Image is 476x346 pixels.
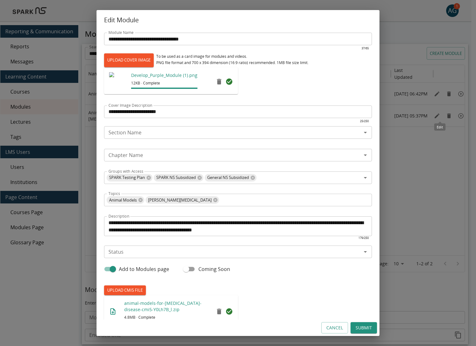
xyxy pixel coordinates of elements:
[108,30,134,35] label: Module Name
[361,173,370,182] button: Open
[104,285,146,295] label: UPLOAD CMI5 FILE
[154,174,198,181] span: SPARK NS Subsidized
[131,80,197,86] span: 12KB · Complete
[124,314,208,321] span: 4.8MB · Complete
[205,174,252,181] span: General NS Subsidized
[351,322,377,334] button: Submit
[97,10,379,30] h2: Edit Module
[198,265,230,273] span: Coming Soon
[361,151,370,159] button: Open
[104,53,154,67] label: UPLOAD COVER IMAGE
[321,322,348,334] button: Cancel
[213,75,225,88] button: remove
[108,214,129,219] label: Description
[146,197,214,204] span: [PERSON_NAME][MEDICAL_DATA]
[108,191,120,196] label: Topics
[108,169,143,174] label: Groups with Access
[434,123,446,131] div: Edit
[119,265,169,273] span: Add to Modules page
[107,174,147,181] span: SPARK Testing Plan
[107,174,152,181] div: SPARK Testing Plan
[205,174,257,181] div: General NS Subsidized
[156,53,308,66] div: To be used as a card image for modules and videos. PNG file format and 700 x 394 dimension (16:9 ...
[213,305,225,318] button: remove
[154,174,203,181] div: SPARK NS Subsidized
[107,197,139,204] span: Animal Models
[361,128,370,137] button: Open
[131,88,197,89] span: File upload progress
[146,196,219,204] div: [PERSON_NAME][MEDICAL_DATA]
[108,103,152,108] label: Cover Image Description
[124,300,208,313] p: animal-models-for-[MEDICAL_DATA]-disease-cmi5-Y0Lh7B_l.zip
[361,247,370,256] button: Open
[109,72,128,91] img: https://sparklms-mediaproductionbucket-ttjvcbkz8ul7.s3.amazonaws.com/mimg/0604c38f0bb440d495ef2ce...
[107,196,144,204] div: Animal Models
[131,72,197,78] p: Develop_Purple_Module (1).png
